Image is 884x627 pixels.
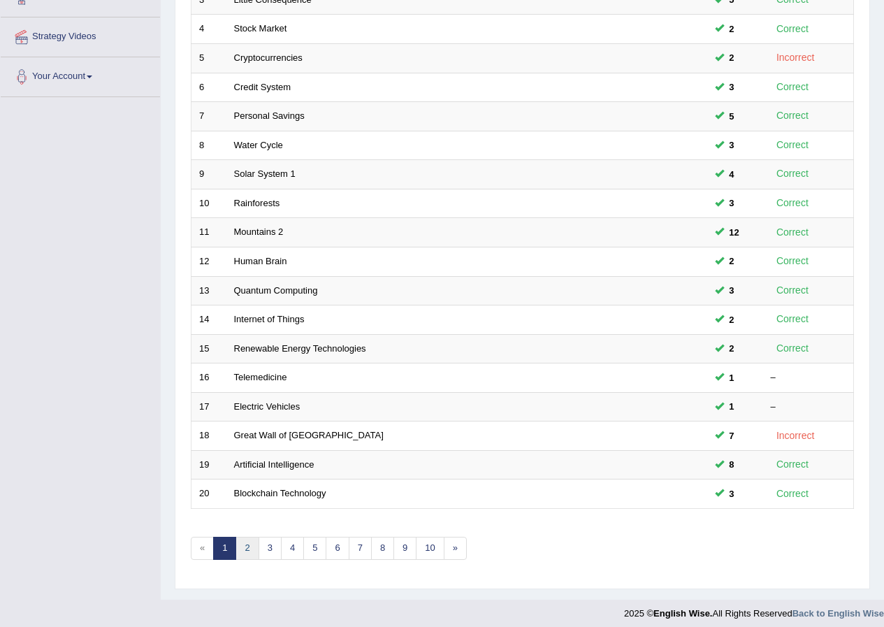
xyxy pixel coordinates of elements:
a: 6 [326,537,349,560]
a: Your Account [1,57,160,92]
div: Correct [771,108,815,124]
td: 4 [191,15,226,44]
a: 2 [236,537,259,560]
span: You can still take this question [724,225,745,240]
span: You can still take this question [724,138,740,152]
span: You can still take this question [724,312,740,327]
span: You can still take this question [724,80,740,94]
div: 2025 © All Rights Reserved [624,600,884,620]
a: Artificial Intelligence [234,459,314,470]
td: 9 [191,160,226,189]
span: You can still take this question [724,167,740,182]
span: You can still take this question [724,283,740,298]
div: Incorrect [771,50,820,66]
div: – [771,371,846,384]
span: You can still take this question [724,399,740,414]
a: Internet of Things [234,314,305,324]
a: Renewable Energy Technologies [234,343,366,354]
span: You can still take this question [724,50,740,65]
td: 14 [191,305,226,335]
a: Rainforests [234,198,280,208]
div: Correct [771,137,815,153]
div: Correct [771,79,815,95]
a: Electric Vehicles [234,401,300,412]
div: Correct [771,166,815,182]
a: Quantum Computing [234,285,318,296]
span: You can still take this question [724,487,740,501]
a: Telemedicine [234,372,287,382]
td: 6 [191,73,226,102]
a: 7 [349,537,372,560]
a: 5 [303,537,326,560]
a: 8 [371,537,394,560]
td: 11 [191,218,226,247]
td: 18 [191,421,226,451]
td: 12 [191,247,226,276]
div: Correct [771,253,815,269]
span: You can still take this question [724,428,740,443]
div: Correct [771,486,815,502]
span: You can still take this question [724,196,740,210]
div: Correct [771,195,815,211]
td: 7 [191,102,226,131]
a: 3 [259,537,282,560]
div: Correct [771,282,815,298]
a: Mountains 2 [234,226,284,237]
a: Strategy Videos [1,17,160,52]
a: 4 [281,537,304,560]
div: Incorrect [771,428,820,444]
a: » [444,537,467,560]
a: Personal Savings [234,110,305,121]
span: You can still take this question [724,109,740,124]
td: 13 [191,276,226,305]
div: Correct [771,311,815,327]
a: Blockchain Technology [234,488,326,498]
td: 16 [191,363,226,393]
div: – [771,401,846,414]
div: Correct [771,21,815,37]
strong: English Wise. [653,608,712,619]
a: 1 [213,537,236,560]
a: Great Wall of [GEOGRAPHIC_DATA] [234,430,384,440]
a: 9 [393,537,416,560]
a: Solar System 1 [234,168,296,179]
td: 17 [191,392,226,421]
a: Human Brain [234,256,287,266]
span: You can still take this question [724,22,740,36]
div: Correct [771,456,815,473]
span: You can still take this question [724,341,740,356]
a: Cryptocurrencies [234,52,303,63]
span: You can still take this question [724,254,740,268]
span: « [191,537,214,560]
a: 10 [416,537,444,560]
a: Credit System [234,82,291,92]
td: 10 [191,189,226,218]
a: Water Cycle [234,140,283,150]
span: You can still take this question [724,370,740,385]
td: 19 [191,450,226,480]
a: Stock Market [234,23,287,34]
div: Correct [771,340,815,356]
td: 20 [191,480,226,509]
td: 15 [191,334,226,363]
td: 5 [191,44,226,73]
td: 8 [191,131,226,160]
span: You can still take this question [724,457,740,472]
div: Correct [771,224,815,240]
a: Back to English Wise [792,608,884,619]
